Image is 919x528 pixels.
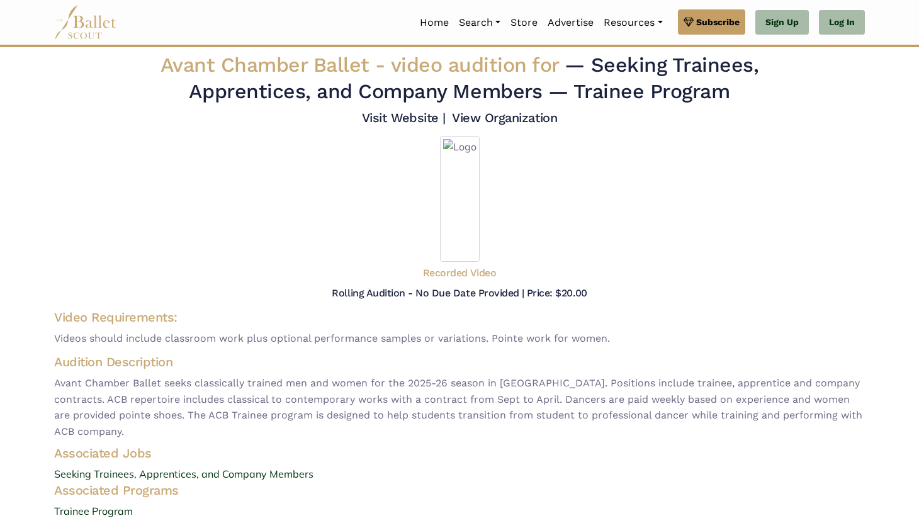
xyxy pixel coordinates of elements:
h4: Audition Description [54,354,865,370]
span: video audition for [391,53,559,77]
span: Avant Chamber Ballet seeks classically trained men and women for the 2025-26 season in [GEOGRAPHI... [54,375,865,439]
h5: Recorded Video [423,267,496,280]
a: Trainee Program [44,503,875,520]
h5: Rolling Audition - No Due Date Provided | [332,287,524,299]
a: Home [415,9,454,36]
h4: Associated Jobs [44,445,875,461]
a: Subscribe [678,9,745,35]
a: Store [505,9,543,36]
a: Visit Website | [362,110,446,125]
span: Subscribe [696,15,740,29]
a: Log In [819,10,865,35]
a: Sign Up [755,10,809,35]
img: Logo [440,136,480,262]
span: Videos should include classroom work plus optional performance samples or variations. Pointe work... [54,330,865,347]
a: Search [454,9,505,36]
span: — Trainee Program [548,79,730,103]
img: gem.svg [684,15,694,29]
span: Video Requirements: [54,310,178,325]
a: View Organization [452,110,557,125]
span: Avant Chamber Ballet - [161,53,565,77]
a: Resources [599,9,667,36]
span: — Seeking Trainees, Apprentices, and Company Members [189,53,758,103]
a: Seeking Trainees, Apprentices, and Company Members [44,466,875,483]
a: Advertise [543,9,599,36]
h4: Associated Programs [44,482,875,498]
h5: Price: $20.00 [527,287,587,299]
